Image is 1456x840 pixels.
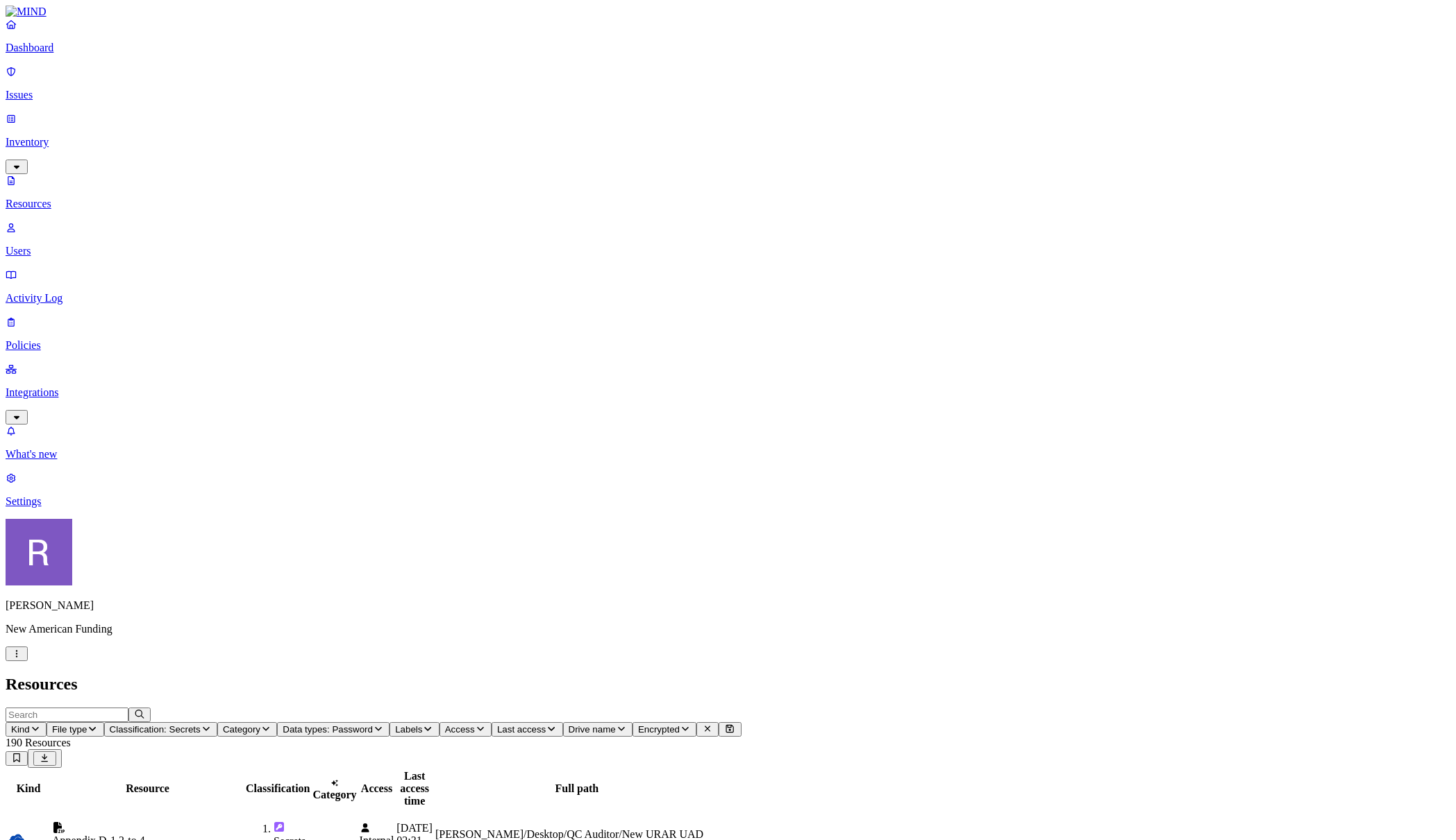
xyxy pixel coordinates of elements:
div: Classification [246,782,310,795]
p: New American Funding [6,623,1450,635]
img: Rich Thompson [6,519,72,585]
div: Resource [52,782,243,795]
p: Issues [6,89,1450,101]
p: Users [6,245,1450,257]
p: Settings [6,495,1450,508]
div: Full path [435,782,719,795]
img: secret [274,821,285,832]
span: Last access [497,724,546,735]
p: [PERSON_NAME] [6,599,1450,612]
span: Drive name [569,724,616,735]
p: Inventory [6,136,1450,148]
span: Data types: Password [283,724,373,735]
p: What's new [6,448,1450,461]
div: Kind [8,782,49,795]
input: Search [6,708,128,722]
span: Category [223,724,260,735]
span: Encrypted [638,724,680,735]
span: Labels [395,724,422,735]
span: 190 Resources [6,737,71,748]
p: Activity Log [6,292,1450,305]
span: Classification: Secrets [110,724,201,735]
h2: Resources [6,675,1450,694]
p: Resources [6,198,1450,210]
p: Policies [6,339,1450,352]
p: Integrations [6,386,1450,399]
div: Access [360,782,394,795]
span: Access [445,724,475,735]
span: Kind [11,724,30,735]
p: Dashboard [6,42,1450,54]
span: Category [313,789,357,800]
img: MIND [6,6,47,18]
div: Last access time [396,770,433,807]
span: File type [52,724,87,735]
